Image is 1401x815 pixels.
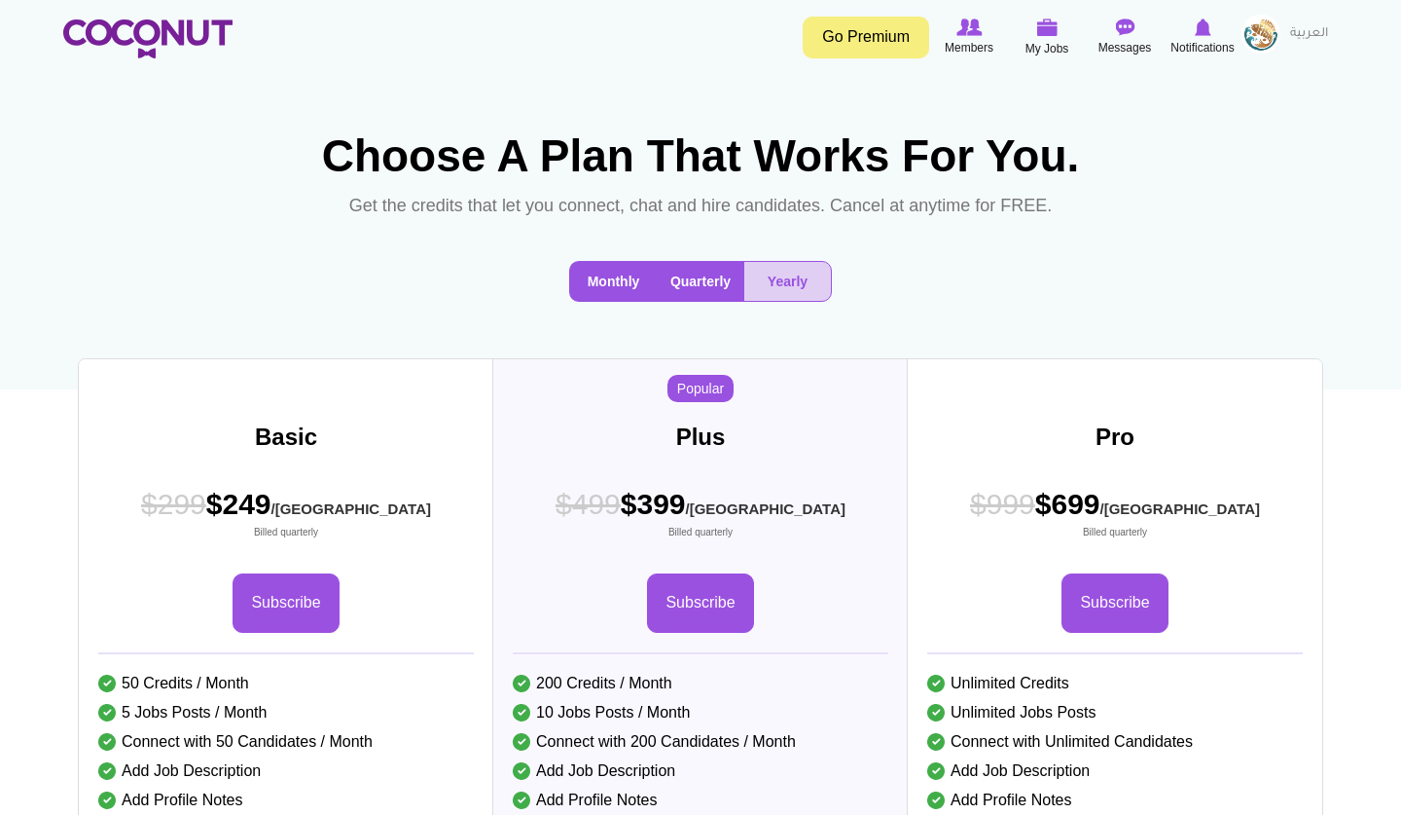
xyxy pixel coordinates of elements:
sub: /[GEOGRAPHIC_DATA] [1100,500,1260,517]
li: Connect with Unlimited Candidates [927,727,1303,757]
button: Quarterly [657,262,744,301]
li: Add Job Description [98,757,474,786]
li: 50 Credits / Month [98,669,474,698]
h3: Plus [493,425,908,450]
span: Popular [667,375,734,402]
li: 200 Credits / Month [513,669,888,698]
li: Unlimited Credits [927,669,1303,698]
small: Billed quarterly [556,526,845,539]
a: Subscribe [1061,574,1167,633]
small: Billed quarterly [970,526,1260,539]
span: Notifications [1170,38,1234,57]
img: My Jobs [1036,19,1058,36]
a: Subscribe [233,574,339,633]
img: Home [63,19,233,58]
li: Connect with 200 Candidates / Month [513,727,888,757]
li: Add Profile Notes [98,786,474,815]
small: Billed quarterly [141,526,431,539]
button: Yearly [744,262,831,301]
span: $299 [141,488,206,520]
span: Members [945,38,993,57]
li: Unlimited Jobs Posts [927,698,1303,727]
span: $249 [141,484,431,539]
span: $399 [556,484,845,539]
a: Go Premium [803,17,929,58]
span: $499 [556,488,621,520]
img: Browse Members [956,19,982,36]
h3: Pro [908,425,1322,450]
li: Add Profile Notes [513,786,888,815]
span: Messages [1098,38,1152,57]
a: My Jobs My Jobs [1008,15,1086,60]
sub: /[GEOGRAPHIC_DATA] [271,500,431,517]
li: 5 Jobs Posts / Month [98,698,474,727]
span: My Jobs [1025,39,1069,58]
h1: Choose A Plan That Works For You. [311,131,1090,181]
li: Add Job Description [513,757,888,786]
a: Browse Members Members [930,15,1008,59]
span: $999 [970,488,1035,520]
p: Get the credits that let you connect, chat and hire candidates. Cancel at anytime for FREE. [341,191,1060,222]
button: Monthly [570,262,657,301]
li: Add Job Description [927,757,1303,786]
img: Messages [1115,19,1134,36]
span: $699 [970,484,1260,539]
li: 10 Jobs Posts / Month [513,698,888,727]
a: Notifications Notifications [1164,15,1241,59]
a: Subscribe [647,574,753,633]
li: Add Profile Notes [927,786,1303,815]
li: Connect with 50 Candidates / Month [98,727,474,757]
a: العربية [1280,15,1338,54]
img: Notifications [1195,19,1211,36]
a: Messages Messages [1086,15,1164,59]
h3: Basic [79,425,493,450]
sub: /[GEOGRAPHIC_DATA] [686,500,845,517]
